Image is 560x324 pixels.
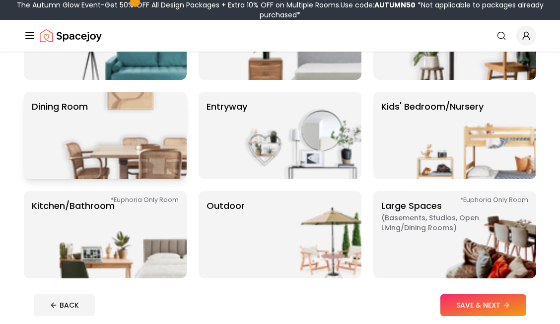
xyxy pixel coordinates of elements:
[234,191,361,278] img: Outdoor
[24,20,536,52] nav: Global
[207,100,247,171] p: entryway
[234,92,361,179] img: entryway
[440,294,526,316] button: SAVE & NEXT
[34,294,95,316] button: BACK
[40,26,102,46] img: Spacejoy Logo
[381,100,484,171] p: Kids' Bedroom/Nursery
[409,92,536,179] img: Kids' Bedroom/Nursery
[409,191,536,278] img: Large Spaces *Euphoria Only
[32,100,88,171] p: Dining Room
[60,92,187,179] img: Dining Room
[381,199,505,270] p: Large Spaces
[381,213,505,233] span: ( Basements, Studios, Open living/dining rooms )
[60,191,187,278] img: Kitchen/Bathroom *Euphoria Only
[207,199,245,270] p: Outdoor
[40,26,102,46] a: Spacejoy
[32,199,115,270] p: Kitchen/Bathroom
